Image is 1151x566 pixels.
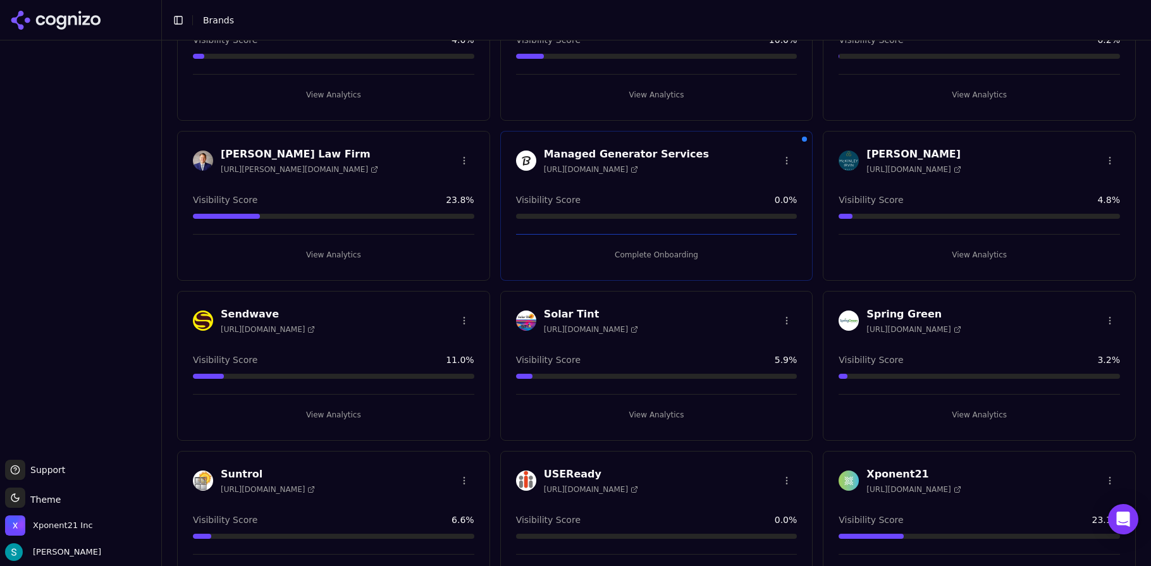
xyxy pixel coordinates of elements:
[839,405,1120,425] button: View Analytics
[866,147,961,162] h3: [PERSON_NAME]
[866,324,961,335] span: [URL][DOMAIN_NAME]
[221,324,315,335] span: [URL][DOMAIN_NAME]
[5,515,93,536] button: Open organization switcher
[221,164,378,175] span: [URL][PERSON_NAME][DOMAIN_NAME]
[452,514,474,526] span: 6.6 %
[544,147,709,162] h3: Managed Generator Services
[203,15,234,25] span: Brands
[516,245,797,265] button: Complete Onboarding
[839,471,859,491] img: Xponent21
[775,514,797,526] span: 0.0 %
[1097,194,1120,206] span: 4.8 %
[193,194,257,206] span: Visibility Score
[544,307,638,322] h3: Solar Tint
[1092,514,1120,526] span: 23.1 %
[221,467,315,482] h3: Suntrol
[544,164,638,175] span: [URL][DOMAIN_NAME]
[193,405,474,425] button: View Analytics
[516,354,581,366] span: Visibility Score
[193,354,257,366] span: Visibility Score
[516,85,797,105] button: View Analytics
[866,307,961,322] h3: Spring Green
[775,354,797,366] span: 5.9 %
[193,471,213,491] img: Suntrol
[839,514,903,526] span: Visibility Score
[1108,504,1138,534] div: Open Intercom Messenger
[516,194,581,206] span: Visibility Score
[516,151,536,171] img: Managed Generator Services
[33,520,93,531] span: Xponent21 Inc
[25,495,61,505] span: Theme
[839,151,859,171] img: McKinley Irvin
[544,467,638,482] h3: USEReady
[1097,354,1120,366] span: 3.2 %
[839,354,903,366] span: Visibility Score
[193,151,213,171] img: Johnston Law Firm
[866,164,961,175] span: [URL][DOMAIN_NAME]
[516,514,581,526] span: Visibility Score
[5,543,101,561] button: Open user button
[516,311,536,331] img: Solar Tint
[775,194,797,206] span: 0.0 %
[446,354,474,366] span: 11.0 %
[5,515,25,536] img: Xponent21 Inc
[446,194,474,206] span: 23.8 %
[28,546,101,558] span: [PERSON_NAME]
[839,311,859,331] img: Spring Green
[839,194,903,206] span: Visibility Score
[544,484,638,495] span: [URL][DOMAIN_NAME]
[839,85,1120,105] button: View Analytics
[221,484,315,495] span: [URL][DOMAIN_NAME]
[544,324,638,335] span: [URL][DOMAIN_NAME]
[221,307,315,322] h3: Sendwave
[193,514,257,526] span: Visibility Score
[516,471,536,491] img: USEReady
[866,484,961,495] span: [URL][DOMAIN_NAME]
[839,245,1120,265] button: View Analytics
[5,543,23,561] img: Sam Volante
[203,14,1116,27] nav: breadcrumb
[193,85,474,105] button: View Analytics
[193,245,474,265] button: View Analytics
[866,467,961,482] h3: Xponent21
[25,464,65,476] span: Support
[516,405,797,425] button: View Analytics
[221,147,378,162] h3: [PERSON_NAME] Law Firm
[193,311,213,331] img: Sendwave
